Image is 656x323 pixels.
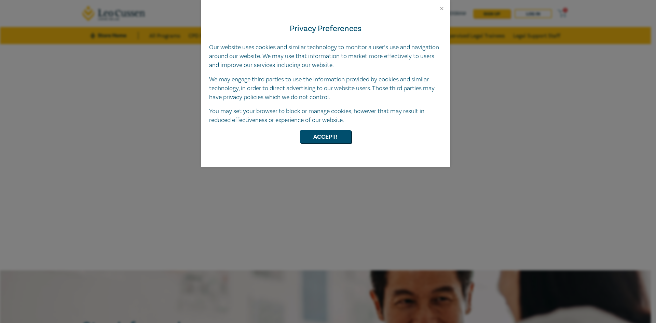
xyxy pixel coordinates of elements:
p: We may engage third parties to use the information provided by cookies and similar technology, in... [209,75,442,102]
p: Our website uses cookies and similar technology to monitor a user’s use and navigation around our... [209,43,442,70]
button: Accept! [300,130,351,143]
button: Close [439,5,445,12]
p: You may set your browser to block or manage cookies, however that may result in reduced effective... [209,107,442,125]
h4: Privacy Preferences [209,23,442,35]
